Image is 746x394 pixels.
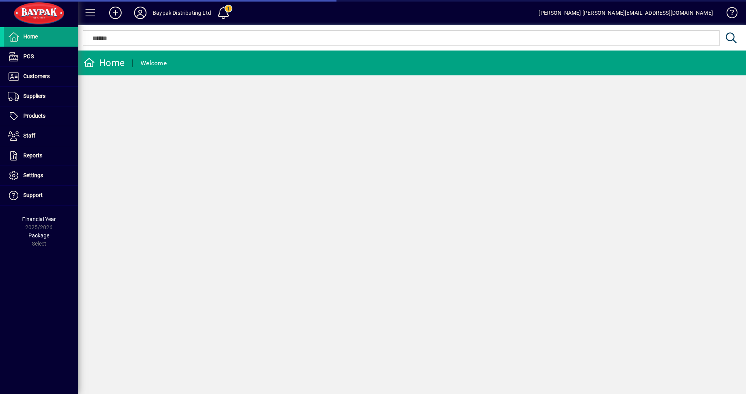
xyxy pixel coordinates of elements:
[4,186,78,205] a: Support
[103,6,128,20] button: Add
[4,47,78,66] a: POS
[23,172,43,178] span: Settings
[84,57,125,69] div: Home
[22,216,56,222] span: Financial Year
[28,232,49,239] span: Package
[4,166,78,185] a: Settings
[141,57,167,70] div: Welcome
[4,67,78,86] a: Customers
[153,7,211,19] div: Baypak Distributing Ltd
[721,2,736,27] a: Knowledge Base
[23,113,45,119] span: Products
[4,126,78,146] a: Staff
[539,7,713,19] div: [PERSON_NAME] [PERSON_NAME][EMAIL_ADDRESS][DOMAIN_NAME]
[4,106,78,126] a: Products
[4,87,78,106] a: Suppliers
[23,93,45,99] span: Suppliers
[23,33,38,40] span: Home
[23,53,34,59] span: POS
[23,192,43,198] span: Support
[4,146,78,166] a: Reports
[23,132,35,139] span: Staff
[23,152,42,159] span: Reports
[128,6,153,20] button: Profile
[23,73,50,79] span: Customers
